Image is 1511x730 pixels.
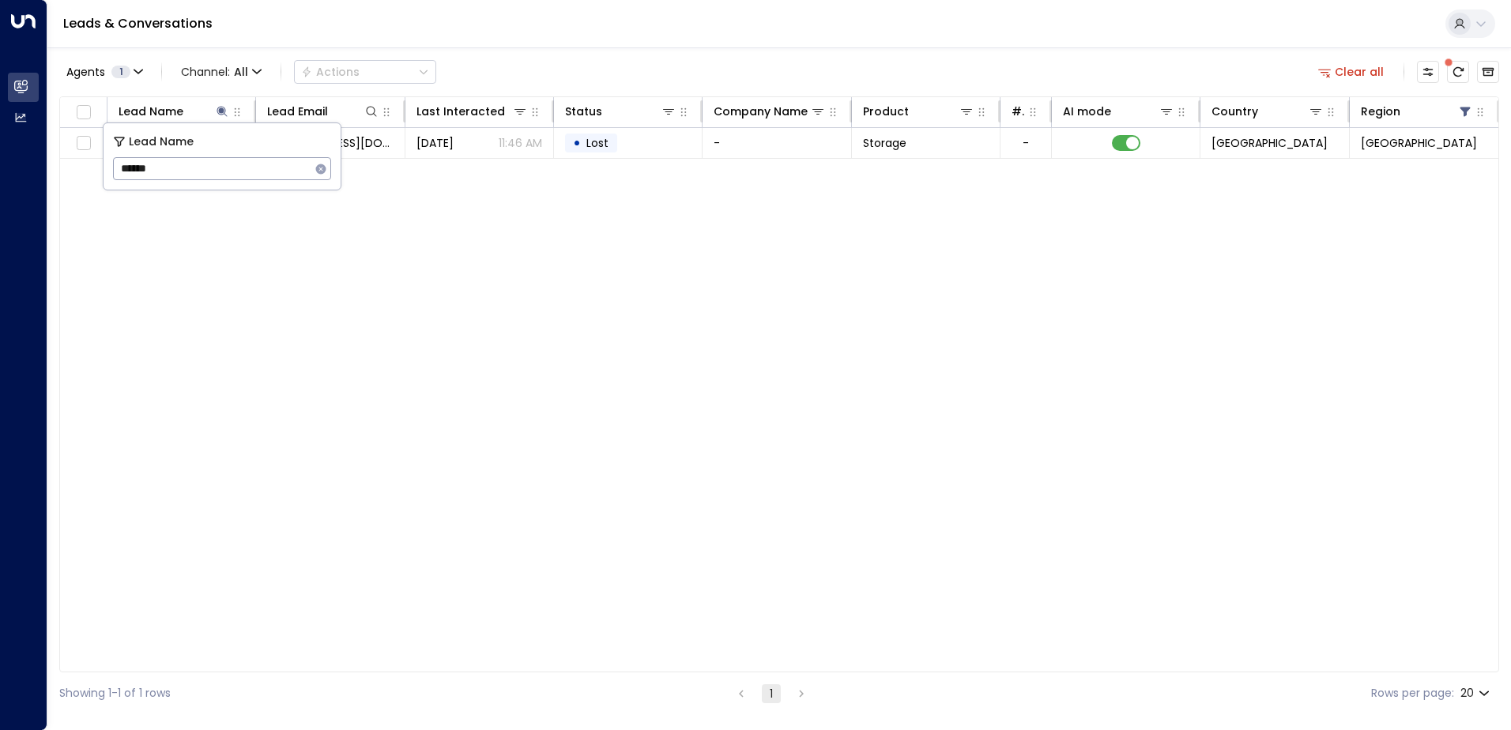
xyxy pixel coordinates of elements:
[73,103,93,122] span: Toggle select all
[1063,102,1111,121] div: AI mode
[234,66,248,78] span: All
[63,14,213,32] a: Leads & Conversations
[175,61,268,83] span: Channel:
[294,60,436,84] button: Actions
[1012,102,1040,121] div: # of people
[565,102,676,121] div: Status
[416,102,505,121] div: Last Interacted
[416,102,528,121] div: Last Interacted
[73,134,93,153] span: Toggle select row
[1023,135,1029,151] div: -
[129,133,194,151] span: Lead Name
[731,683,812,703] nav: pagination navigation
[301,65,360,79] div: Actions
[565,102,602,121] div: Status
[1012,102,1024,121] div: # of people
[703,128,851,158] td: -
[1063,102,1174,121] div: AI mode
[267,102,328,121] div: Lead Email
[1417,61,1439,83] button: Customize
[1361,102,1473,121] div: Region
[499,135,542,151] p: 11:46 AM
[175,61,268,83] button: Channel:All
[573,130,581,156] div: •
[863,135,906,151] span: Storage
[1361,102,1400,121] div: Region
[1312,61,1391,83] button: Clear all
[1211,102,1258,121] div: Country
[119,102,230,121] div: Lead Name
[762,684,781,703] button: page 1
[714,102,808,121] div: Company Name
[59,685,171,702] div: Showing 1-1 of 1 rows
[863,102,974,121] div: Product
[1477,61,1499,83] button: Archived Leads
[1211,102,1323,121] div: Country
[1447,61,1469,83] span: There are new threads available. Refresh the grid to view the latest updates.
[119,102,183,121] div: Lead Name
[586,135,609,151] span: Lost
[863,102,909,121] div: Product
[267,102,379,121] div: Lead Email
[416,135,454,151] span: Oct 01, 2025
[66,66,105,77] span: Agents
[714,102,825,121] div: Company Name
[1361,135,1477,151] span: Shropshire
[294,60,436,84] div: Button group with a nested menu
[1460,682,1493,705] div: 20
[111,66,130,78] span: 1
[1371,685,1454,702] label: Rows per page:
[59,61,149,83] button: Agents1
[1211,135,1328,151] span: United Kingdom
